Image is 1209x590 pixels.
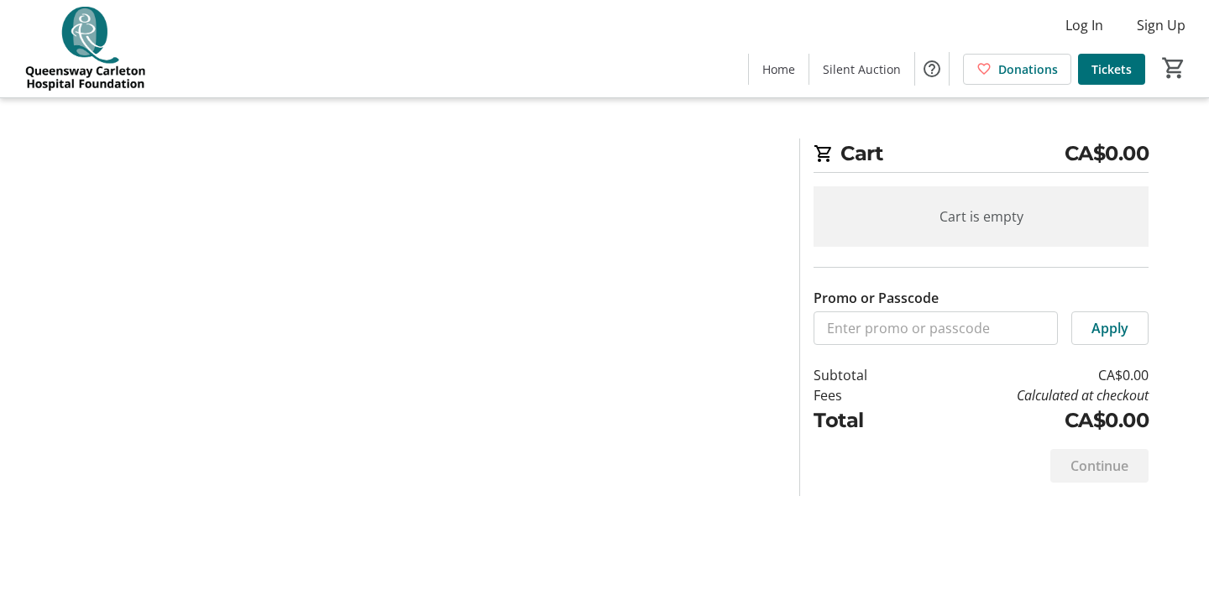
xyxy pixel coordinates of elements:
[762,60,795,78] span: Home
[911,365,1149,385] td: CA$0.00
[814,186,1149,247] div: Cart is empty
[1123,12,1199,39] button: Sign Up
[814,288,939,308] label: Promo or Passcode
[814,138,1149,173] h2: Cart
[1071,311,1149,345] button: Apply
[1078,54,1145,85] a: Tickets
[1065,15,1103,35] span: Log In
[911,405,1149,436] td: CA$0.00
[814,405,911,436] td: Total
[915,52,949,86] button: Help
[1052,12,1117,39] button: Log In
[1091,318,1128,338] span: Apply
[911,385,1149,405] td: Calculated at checkout
[963,54,1071,85] a: Donations
[1091,60,1132,78] span: Tickets
[1137,15,1185,35] span: Sign Up
[10,7,160,91] img: QCH Foundation's Logo
[823,60,901,78] span: Silent Auction
[1159,53,1189,83] button: Cart
[998,60,1058,78] span: Donations
[814,365,911,385] td: Subtotal
[809,54,914,85] a: Silent Auction
[814,311,1058,345] input: Enter promo or passcode
[814,385,911,405] td: Fees
[1065,138,1149,169] span: CA$0.00
[749,54,809,85] a: Home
